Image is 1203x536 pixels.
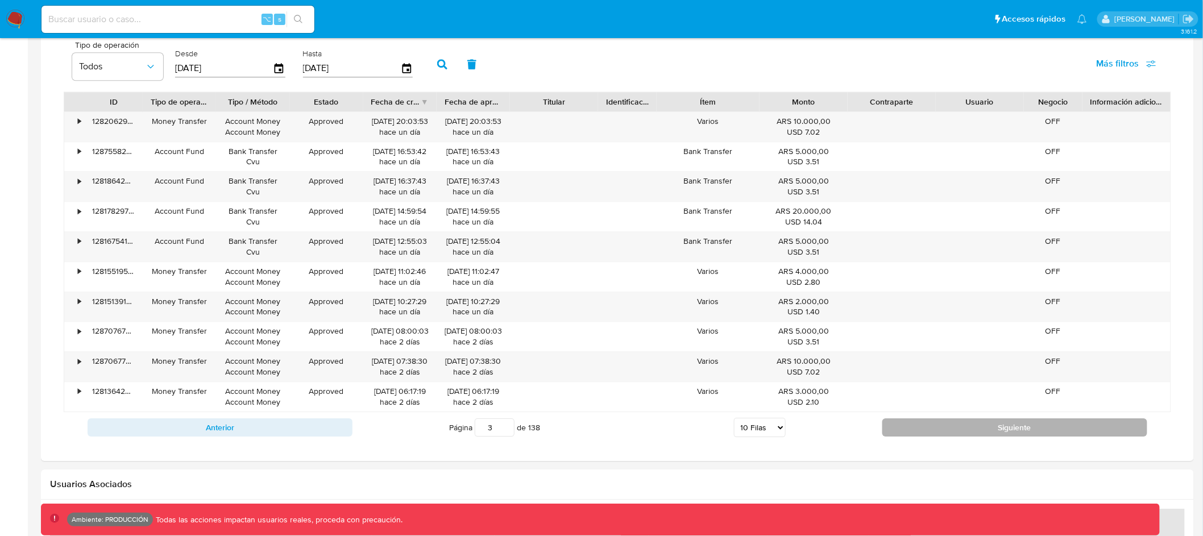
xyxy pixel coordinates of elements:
h2: Usuarios Asociados [50,479,1185,490]
span: s [278,14,281,24]
span: ⌥ [263,14,271,24]
input: Buscar usuario o caso... [42,12,314,27]
p: Todas las acciones impactan usuarios reales, proceda con precaución. [153,514,403,525]
a: Salir [1183,13,1194,25]
span: 3.161.2 [1181,27,1197,36]
p: diego.assum@mercadolibre.com [1114,14,1179,24]
span: Accesos rápidos [1002,13,1066,25]
a: Notificaciones [1077,14,1087,24]
p: Ambiente: PRODUCCIÓN [72,517,148,522]
button: search-icon [287,11,310,27]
